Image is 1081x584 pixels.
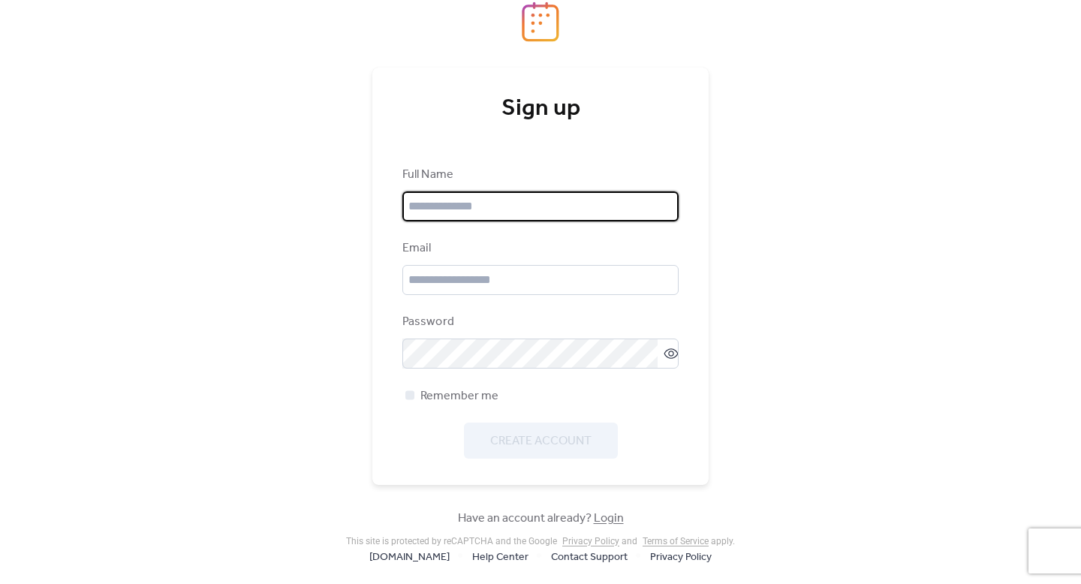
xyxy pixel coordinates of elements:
[472,547,528,566] a: Help Center
[420,387,498,405] span: Remember me
[551,547,628,566] a: Contact Support
[594,507,624,530] a: Login
[650,549,712,567] span: Privacy Policy
[369,549,450,567] span: [DOMAIN_NAME]
[522,2,559,42] img: logo
[402,166,676,184] div: Full Name
[369,547,450,566] a: [DOMAIN_NAME]
[472,549,528,567] span: Help Center
[643,536,709,546] a: Terms of Service
[551,549,628,567] span: Contact Support
[346,536,735,546] div: This site is protected by reCAPTCHA and the Google and apply .
[562,536,619,546] a: Privacy Policy
[650,547,712,566] a: Privacy Policy
[402,94,679,124] div: Sign up
[458,510,624,528] span: Have an account already?
[402,313,676,331] div: Password
[402,239,676,257] div: Email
